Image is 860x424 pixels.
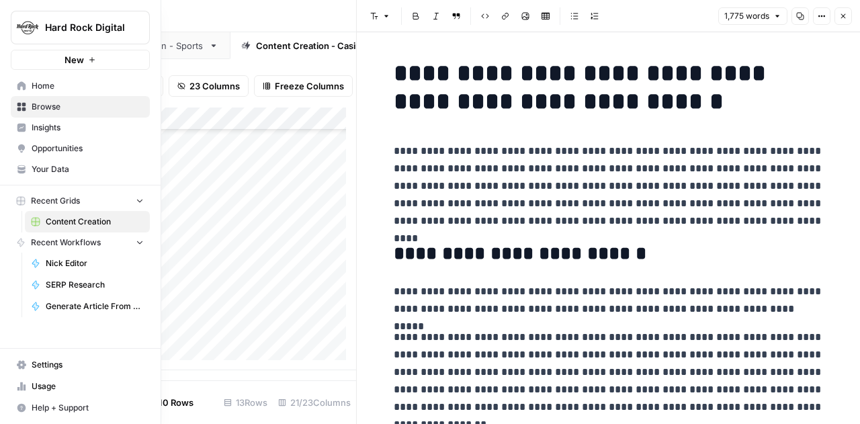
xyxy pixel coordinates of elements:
[256,39,366,52] div: Content Creation - Casino
[32,380,144,392] span: Usage
[11,11,150,44] button: Workspace: Hard Rock Digital
[11,138,150,159] a: Opportunities
[169,75,249,97] button: 23 Columns
[218,392,273,413] div: 13 Rows
[11,354,150,376] a: Settings
[45,21,126,34] span: Hard Rock Digital
[275,79,344,93] span: Freeze Columns
[11,50,150,70] button: New
[31,195,80,207] span: Recent Grids
[11,191,150,211] button: Recent Grids
[32,101,144,113] span: Browse
[11,397,150,419] button: Help + Support
[254,75,353,97] button: Freeze Columns
[11,159,150,180] a: Your Data
[25,211,150,232] a: Content Creation
[32,122,144,134] span: Insights
[11,75,150,97] a: Home
[724,10,769,22] span: 1,775 words
[64,53,84,67] span: New
[11,376,150,397] a: Usage
[189,79,240,93] span: 23 Columns
[11,232,150,253] button: Recent Workflows
[11,96,150,118] a: Browse
[32,402,144,414] span: Help + Support
[25,296,150,317] a: Generate Article From Outline
[32,80,144,92] span: Home
[25,253,150,274] a: Nick Editor
[46,216,144,228] span: Content Creation
[11,117,150,138] a: Insights
[718,7,787,25] button: 1,775 words
[46,279,144,291] span: SERP Research
[46,300,144,312] span: Generate Article From Outline
[273,392,356,413] div: 21/23 Columns
[230,32,392,59] a: Content Creation - Casino
[32,142,144,155] span: Opportunities
[25,274,150,296] a: SERP Research
[15,15,40,40] img: Hard Rock Digital Logo
[31,237,101,249] span: Recent Workflows
[32,163,144,175] span: Your Data
[46,257,144,269] span: Nick Editor
[140,396,193,409] span: Add 10 Rows
[32,359,144,371] span: Settings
